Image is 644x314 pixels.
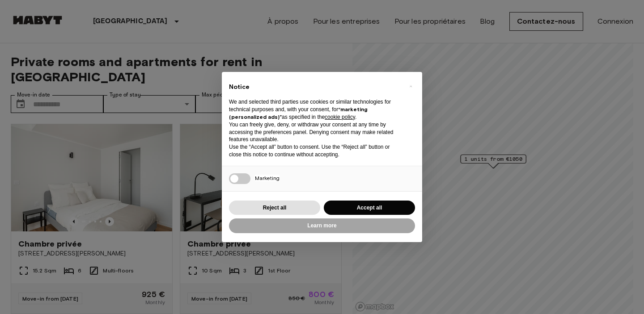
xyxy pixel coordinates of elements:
button: Reject all [229,201,320,215]
a: cookie policy [325,114,355,120]
p: Use the “Accept all” button to consent. Use the “Reject all” button or close this notice to conti... [229,143,401,159]
button: Accept all [324,201,415,215]
p: You can freely give, deny, or withdraw your consent at any time by accessing the preferences pane... [229,121,401,143]
p: We and selected third parties use cookies or similar technologies for technical purposes and, wit... [229,98,401,121]
strong: “marketing (personalized ads)” [229,106,368,120]
span: × [409,81,412,92]
button: Learn more [229,218,415,233]
button: Close this notice [403,79,418,93]
h2: Notice [229,83,401,92]
span: Marketing [255,175,280,181]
